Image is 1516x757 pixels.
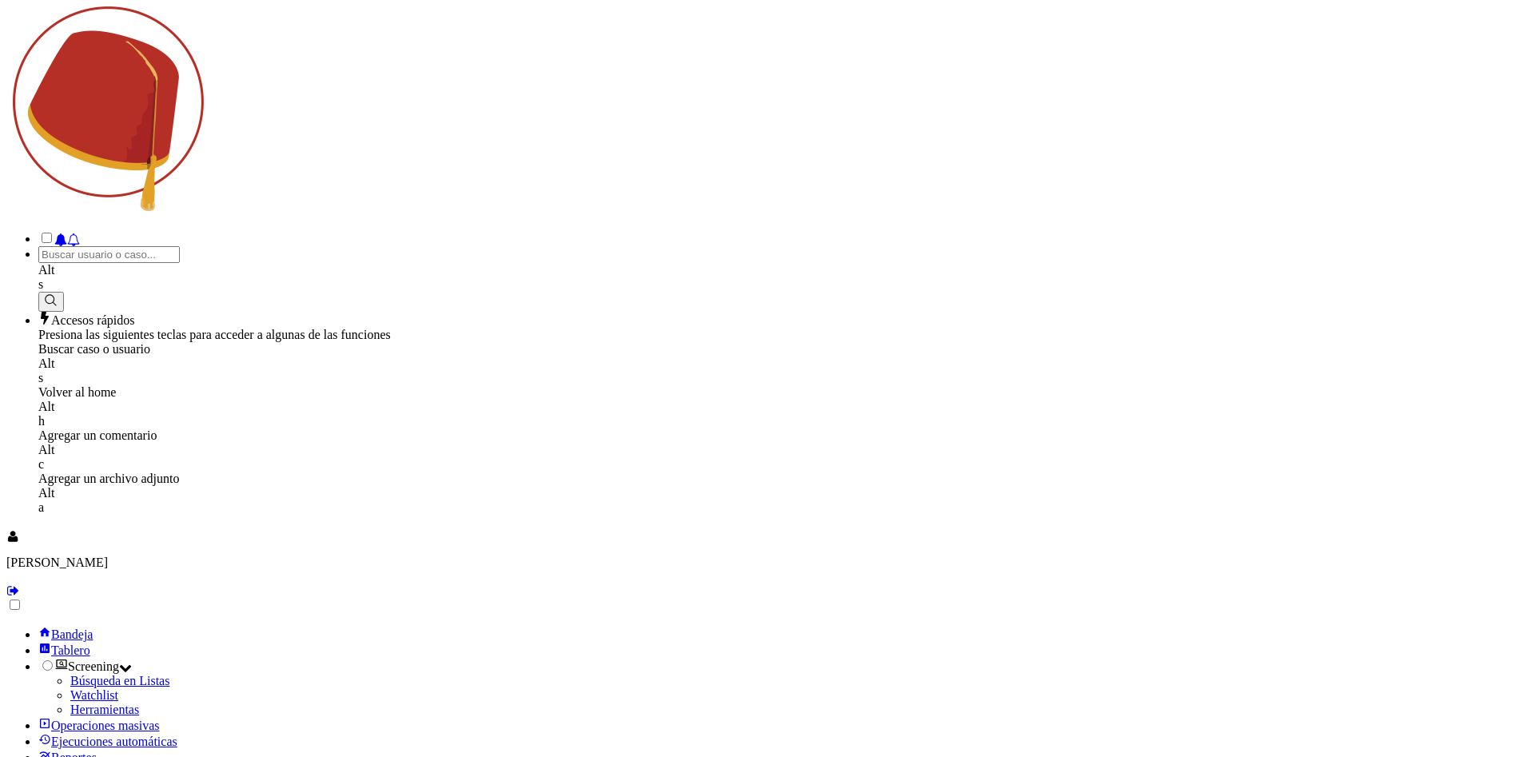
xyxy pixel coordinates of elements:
[51,628,93,641] span: Bandeja
[38,357,54,370] span: Alt
[51,719,160,732] span: Operaciones masivas
[54,232,80,245] a: Notificaciones
[68,659,119,673] span: Screening
[38,643,90,657] a: Tablero
[38,246,180,263] input: Buscar usuario o caso...
[51,735,177,748] span: Ejecuciones automáticas
[38,428,157,442] span: Agregar un comentario
[42,660,53,671] input: Screening
[38,457,44,471] span: c
[51,643,90,657] span: Tablero
[38,735,177,748] a: Ejecuciones automáticas
[38,400,54,413] span: Alt
[70,703,139,716] a: Herramientas
[38,292,64,312] button: search-icon
[38,472,179,485] span: Agregar un archivo adjunto
[38,385,116,399] span: Volver al home
[38,371,43,384] span: s
[55,659,132,673] label: Screening
[70,674,169,687] a: Búsqueda en Listas
[38,414,45,428] span: h
[38,263,54,277] span: Alt
[38,328,391,341] span: Presiona las siguientes teclas para acceder a algunas de las funciones
[38,719,160,732] a: Operaciones masivas
[38,628,93,641] a: Bandeja
[51,313,134,327] span: Accesos rápidos
[38,277,43,291] span: s
[38,500,44,514] span: a
[6,556,1510,570] p: yesica.facco@mercadolibre.com
[6,583,19,596] a: Salir
[70,688,118,702] a: Watchlist
[38,443,54,456] span: Alt
[38,342,150,356] span: Buscar caso o usuario
[38,486,54,500] span: Alt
